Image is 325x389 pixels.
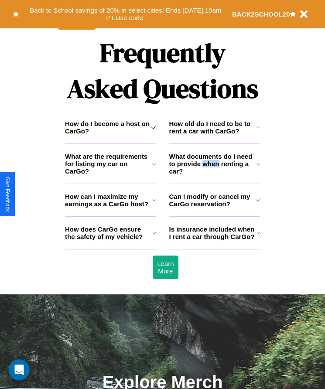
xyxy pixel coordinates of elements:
h3: What are the requirements for listing my car on CarGo? [65,153,152,175]
h3: How does CarGo ensure the safety of my vehicle? [65,225,152,240]
h1: Frequently Asked Questions [65,31,260,111]
h3: What documents do I need to provide when renting a car? [169,153,257,175]
button: Learn More [153,256,178,279]
h3: Can I modify or cancel my CarGo reservation? [169,193,256,208]
button: Back to School savings of 20% in select cities! Ends [DATE] 10am PT.Use code: [19,4,232,24]
div: Give Feedback [4,177,10,212]
h3: How old do I need to be to rent a car with CarGo? [169,120,256,135]
h3: Is insurance included when I rent a car through CarGo? [169,225,257,240]
h3: How do I become a host on CarGo? [65,120,151,135]
h3: How can I maximize my earnings as a CarGo host? [65,193,152,208]
div: Open Intercom Messenger [9,359,30,380]
b: BACK2SCHOOL20 [232,10,290,18]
